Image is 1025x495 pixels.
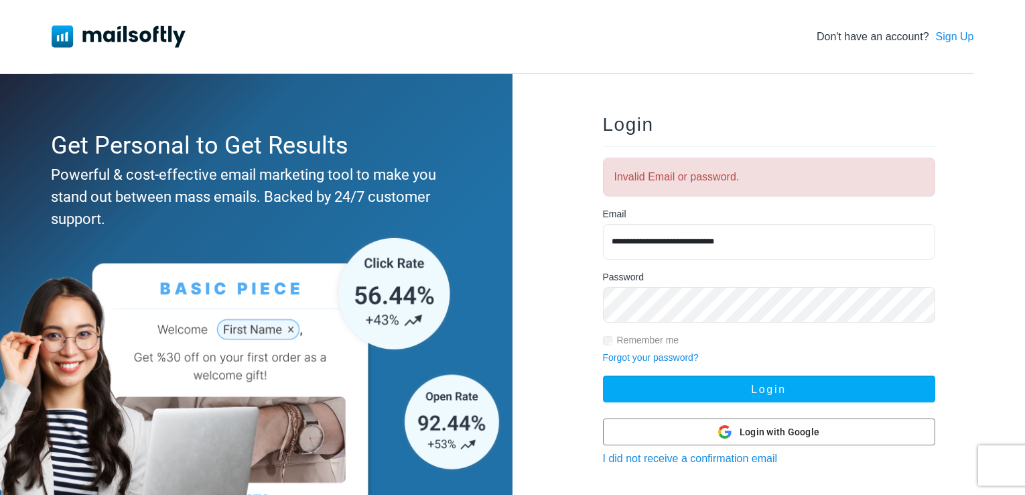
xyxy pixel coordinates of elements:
[936,29,974,45] a: Sign Up
[603,207,626,221] label: Email
[51,127,456,164] div: Get Personal to Get Results
[740,425,819,439] span: Login with Google
[603,158,935,197] div: Invalid Email or password.
[617,333,679,347] label: Remember me
[603,419,935,445] button: Login with Google
[603,270,644,284] label: Password
[603,352,699,363] a: Forgot your password?
[817,29,974,45] div: Don't have an account?
[52,25,186,47] img: Mailsoftly
[51,164,456,230] div: Powerful & cost-effective email marketing tool to make you stand out between mass emails. Backed ...
[603,376,935,402] button: Login
[603,114,654,135] span: Login
[603,453,778,464] a: I did not receive a confirmation email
